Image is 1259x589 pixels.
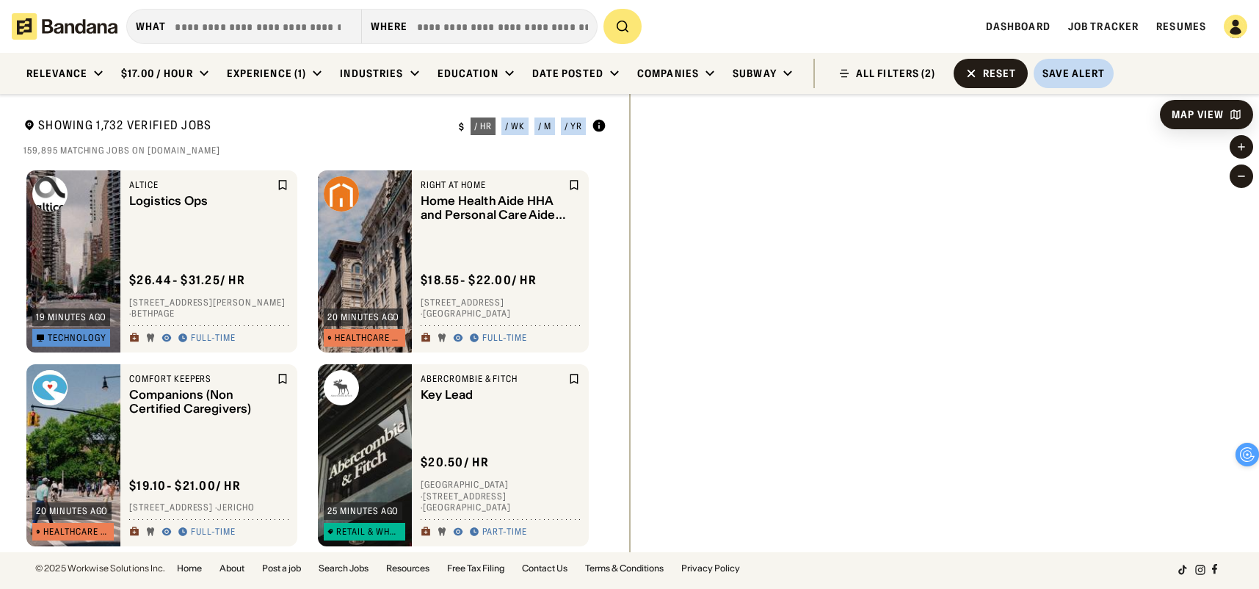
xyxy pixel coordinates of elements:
[447,564,504,573] a: Free Tax Filing
[438,67,498,80] div: Education
[482,527,527,538] div: Part-time
[327,313,399,322] div: 20 minutes ago
[1042,67,1105,80] div: Save Alert
[23,165,606,552] div: grid
[637,67,699,80] div: Companies
[371,20,408,33] div: Where
[522,564,567,573] a: Contact Us
[327,507,399,516] div: 25 minutes ago
[12,13,117,40] img: Bandana logotype
[585,564,664,573] a: Terms & Conditions
[386,564,429,573] a: Resources
[565,122,582,131] div: / yr
[121,67,193,80] div: $17.00 / hour
[421,297,580,319] div: [STREET_ADDRESS] · [GEOGRAPHIC_DATA]
[219,564,244,573] a: About
[733,67,777,80] div: Subway
[505,122,525,131] div: / wk
[129,373,274,385] div: Comfort Keepers
[340,67,403,80] div: Industries
[129,179,274,191] div: Altice
[1068,20,1139,33] a: Job Tracker
[36,313,106,322] div: 19 minutes ago
[136,20,166,33] div: what
[191,527,236,538] div: Full-time
[129,194,274,208] div: Logistics Ops
[32,176,68,212] img: Altice logo
[335,333,402,342] div: Healthcare & Mental Health
[421,272,537,288] div: $ 18.55 - $22.00 / hr
[129,272,245,288] div: $ 26.44 - $31.25 / hr
[681,564,740,573] a: Privacy Policy
[421,194,565,222] div: Home Health Aide HHA and Personal Care Aide PCA
[43,527,110,536] div: Healthcare & Mental Health
[319,564,369,573] a: Search Jobs
[459,121,465,133] div: $
[983,68,1017,79] div: Reset
[32,370,68,405] img: Comfort Keepers logo
[324,370,359,405] img: Abercrombie & Fitch logo
[986,20,1051,33] a: Dashboard
[36,507,108,516] div: 20 minutes ago
[421,179,565,191] div: Right at Home
[324,176,359,212] img: Right at Home logo
[227,67,307,80] div: Experience (1)
[129,478,241,494] div: $ 19.10 - $21.00 / hr
[474,122,492,131] div: / hr
[177,564,202,573] a: Home
[191,333,236,344] div: Full-time
[1172,109,1224,120] div: Map View
[421,373,565,385] div: Abercrombie & Fitch
[129,502,289,514] div: [STREET_ADDRESS] · Jericho
[129,297,289,319] div: [STREET_ADDRESS][PERSON_NAME] · Bethpage
[421,455,489,471] div: $ 20.50 / hr
[532,67,603,80] div: Date Posted
[129,388,274,416] div: Companions (Non Certified Caregivers)
[336,527,401,536] div: Retail & Wholesale
[856,68,936,79] div: ALL FILTERS (2)
[421,480,580,514] div: [GEOGRAPHIC_DATA] · [STREET_ADDRESS] · [GEOGRAPHIC_DATA]
[482,333,527,344] div: Full-time
[538,122,551,131] div: / m
[262,564,301,573] a: Post a job
[23,118,447,136] div: Showing 1,732 Verified Jobs
[26,67,87,80] div: Relevance
[1156,20,1206,33] a: Resumes
[23,145,606,156] div: 159,895 matching jobs on [DOMAIN_NAME]
[35,564,165,573] div: © 2025 Workwise Solutions Inc.
[421,388,565,402] div: Key Lead
[48,333,106,342] div: Technology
